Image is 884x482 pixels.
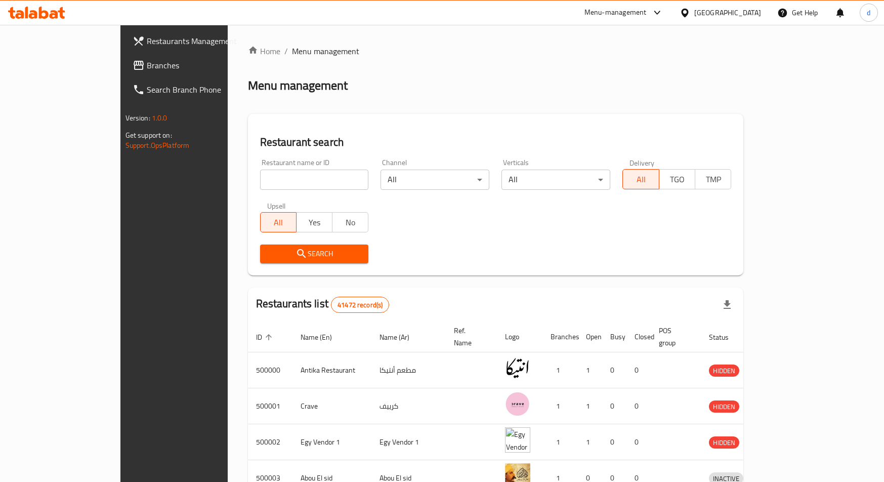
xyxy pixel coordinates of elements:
div: [GEOGRAPHIC_DATA] [694,7,761,18]
th: Branches [542,322,578,352]
button: Yes [296,212,332,232]
label: Upsell [267,202,286,209]
span: d [867,7,870,18]
div: All [501,170,610,190]
td: 500000 [248,352,292,388]
button: TMP [695,169,731,189]
span: Get support on: [125,129,172,142]
input: Search for restaurant name or ID.. [260,170,369,190]
nav: breadcrumb [248,45,744,57]
span: Version: [125,111,150,125]
span: 1.0.0 [152,111,167,125]
label: Delivery [629,159,655,166]
a: Restaurants Management [124,29,268,53]
td: 0 [602,352,626,388]
span: TGO [663,172,691,187]
span: HIDDEN [709,401,739,413]
td: 1 [578,388,602,424]
span: ID [256,331,275,343]
td: 1 [542,424,578,460]
h2: Menu management [248,77,348,94]
span: Search [268,248,361,260]
td: 0 [602,424,626,460]
td: 500002 [248,424,292,460]
span: HIDDEN [709,437,739,449]
th: Busy [602,322,626,352]
td: 0 [626,388,651,424]
td: 500001 [248,388,292,424]
th: Logo [497,322,542,352]
td: 0 [602,388,626,424]
a: Search Branch Phone [124,77,268,102]
td: 1 [542,388,578,424]
div: All [381,170,489,190]
li: / [284,45,288,57]
td: مطعم أنتيكا [371,352,446,388]
a: Branches [124,53,268,77]
img: Crave [505,391,530,417]
span: All [265,215,292,230]
td: 1 [578,352,602,388]
img: Egy Vendor 1 [505,427,530,453]
td: 0 [626,424,651,460]
span: Branches [147,59,260,71]
span: Menu management [292,45,359,57]
button: No [332,212,368,232]
td: كرييف [371,388,446,424]
span: TMP [699,172,727,187]
span: Name (Ar) [380,331,423,343]
div: Menu-management [584,7,647,19]
h2: Restaurant search [260,135,732,150]
a: Support.OpsPlatform [125,139,190,152]
button: All [260,212,297,232]
img: Antika Restaurant [505,355,530,381]
div: HIDDEN [709,400,739,413]
button: TGO [659,169,695,189]
span: POS group [659,325,689,349]
div: Export file [715,293,739,317]
span: Ref. Name [454,325,485,349]
th: Closed [626,322,651,352]
div: HIDDEN [709,436,739,449]
span: No [336,215,364,230]
span: 41472 record(s) [331,300,389,310]
span: Yes [301,215,328,230]
td: Antika Restaurant [292,352,371,388]
div: Total records count [331,297,389,313]
td: Crave [292,388,371,424]
span: Status [709,331,742,343]
button: All [622,169,659,189]
span: HIDDEN [709,365,739,377]
td: Egy Vendor 1 [371,424,446,460]
span: Name (En) [301,331,345,343]
h2: Restaurants list [256,296,390,313]
td: 0 [626,352,651,388]
span: Restaurants Management [147,35,260,47]
td: 1 [542,352,578,388]
td: Egy Vendor 1 [292,424,371,460]
span: All [627,172,655,187]
td: 1 [578,424,602,460]
button: Search [260,245,369,263]
div: HIDDEN [709,365,739,377]
span: Search Branch Phone [147,84,260,96]
th: Open [578,322,602,352]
